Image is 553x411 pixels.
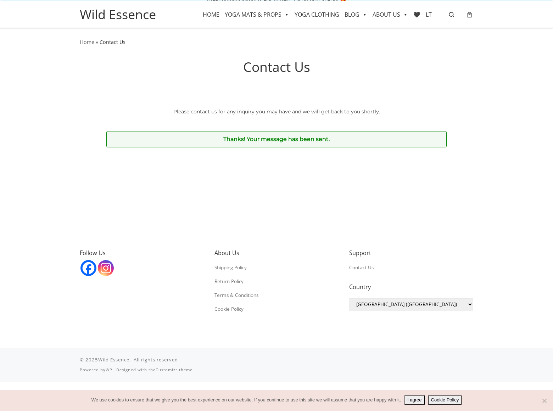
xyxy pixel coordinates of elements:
[541,397,548,404] span: No
[214,292,258,298] a: Terms & Conditions
[428,395,462,405] button: Cookie Policy
[225,6,289,23] a: YOGA MATS & PROPS
[214,278,244,285] a: Return Policy
[295,6,339,23] a: YOGA CLOTHING
[404,395,424,405] button: I agree
[80,367,106,372] span: Powered by
[80,260,96,276] a: Facebook
[426,6,432,23] a: LT
[80,5,156,24] a: Wild Essence
[214,249,339,257] h5: About Us
[96,39,98,45] span: »
[156,367,192,372] a: Customizr theme
[80,39,94,45] a: Home
[345,6,367,23] a: BLOG
[349,264,374,271] a: Contact Us
[373,6,408,23] a: ABOUT US
[214,306,244,312] a: Cookie Policy
[349,249,473,257] h5: Support
[106,108,447,116] p: Please contact us for any inquiry you may have and we will get back to you shortly.
[106,131,447,147] div: Thanks! Your message has been sent.
[349,298,473,311] select: Country
[100,39,125,45] span: Contact Us
[129,356,178,363] span: – All rights reserved
[203,6,219,23] a: HOME
[349,283,473,291] h5: Country
[80,57,473,77] h1: Contact Us
[98,356,129,363] a: Wild Essence
[106,367,112,372] a: WP
[91,396,401,404] span: We use cookies to ensure that we give you the best experience on our website. If you continue to ...
[80,249,204,257] h5: Follow Us
[80,356,98,363] span: © 2025
[98,260,114,276] a: Instagram
[214,264,247,271] a: Shipping Policy
[413,6,420,23] a: 🖤
[112,367,192,372] span: – Designed with the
